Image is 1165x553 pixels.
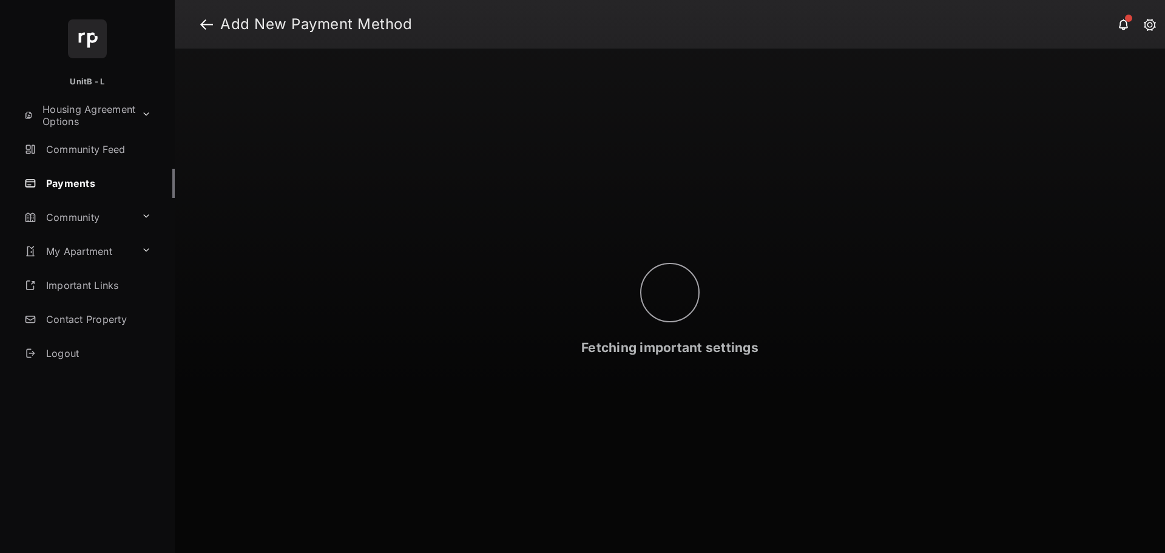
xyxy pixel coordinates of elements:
[70,76,104,88] p: UnitB - L
[581,340,758,355] span: Fetching important settings
[19,169,175,198] a: Payments
[19,305,175,334] a: Contact Property
[19,135,175,164] a: Community Feed
[19,339,175,368] a: Logout
[19,101,137,130] a: Housing Agreement Options
[19,237,137,266] a: My Apartment
[19,203,137,232] a: Community
[19,271,156,300] a: Important Links
[68,19,107,58] img: svg+xml;base64,PHN2ZyB4bWxucz0iaHR0cDovL3d3dy53My5vcmcvMjAwMC9zdmciIHdpZHRoPSI2NCIgaGVpZ2h0PSI2NC...
[220,17,412,32] strong: Add New Payment Method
